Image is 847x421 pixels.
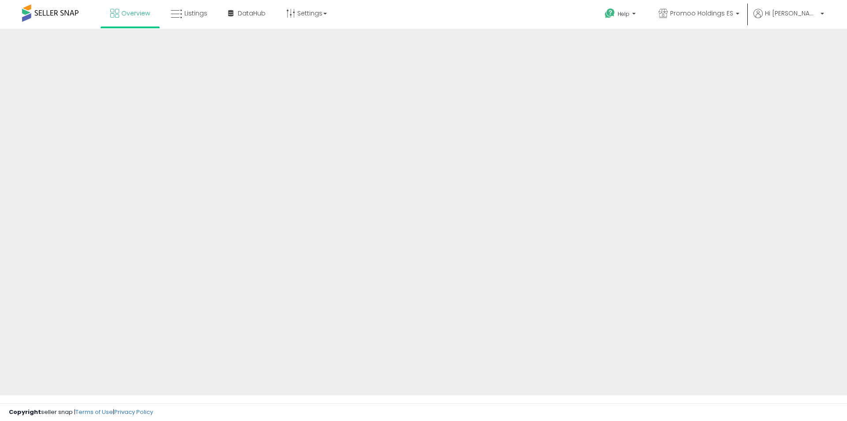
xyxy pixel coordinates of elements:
a: Help [598,1,645,29]
span: Help [618,10,630,18]
span: Listings [184,9,207,18]
i: Get Help [604,8,615,19]
span: Overview [121,9,150,18]
a: Hi [PERSON_NAME] [753,9,824,29]
span: Hi [PERSON_NAME] [765,9,818,18]
span: Promoo Holdings ES [670,9,733,18]
span: DataHub [238,9,266,18]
